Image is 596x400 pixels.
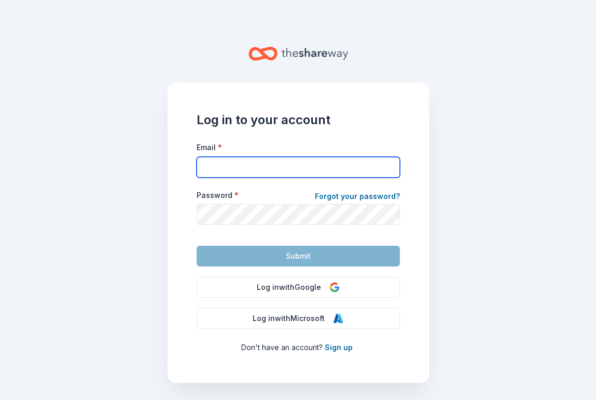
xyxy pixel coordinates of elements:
h1: Log in to your account [197,112,400,128]
a: Sign up [325,343,353,352]
img: Microsoft Logo [333,313,343,324]
a: Forgot your password? [315,190,400,205]
label: Password [197,190,239,201]
label: Email [197,142,222,153]
img: Google Logo [329,282,340,292]
span: Don ' t have an account? [241,343,323,352]
button: Log inwithGoogle [197,277,400,298]
a: Home [248,42,348,66]
button: Log inwithMicrosoft [197,308,400,329]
